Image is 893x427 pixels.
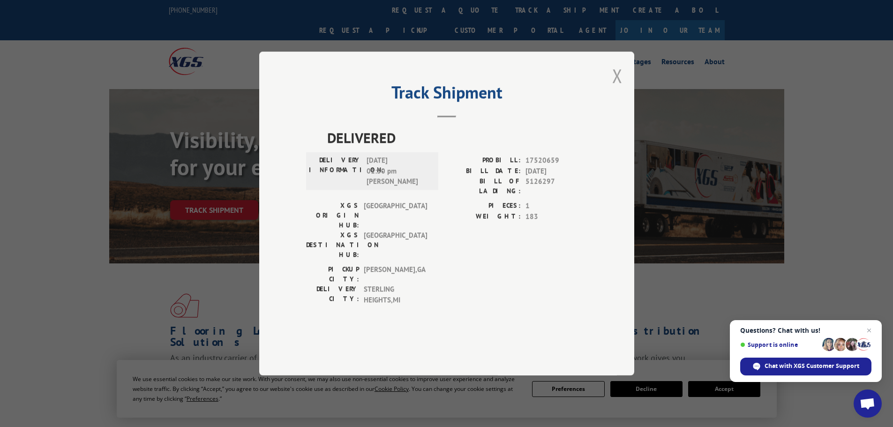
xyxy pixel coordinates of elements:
[447,201,521,211] label: PIECES:
[525,211,587,222] span: 183
[765,362,859,370] span: Chat with XGS Customer Support
[525,166,587,177] span: [DATE]
[306,284,359,305] label: DELIVERY CITY:
[447,176,521,196] label: BILL OF LADING:
[612,63,623,88] button: Close modal
[306,86,587,104] h2: Track Shipment
[447,211,521,222] label: WEIGHT:
[306,201,359,230] label: XGS ORIGIN HUB:
[447,166,521,177] label: BILL DATE:
[364,201,427,230] span: [GEOGRAPHIC_DATA]
[740,327,871,334] span: Questions? Chat with us!
[447,155,521,166] label: PROBILL:
[740,341,819,348] span: Support is online
[525,176,587,196] span: 5126297
[306,264,359,284] label: PICKUP CITY:
[309,155,362,187] label: DELIVERY INFORMATION:
[525,201,587,211] span: 1
[740,358,871,375] span: Chat with XGS Customer Support
[367,155,430,187] span: [DATE] 01:30 pm [PERSON_NAME]
[854,390,882,418] a: Open chat
[327,127,587,148] span: DELIVERED
[364,230,427,260] span: [GEOGRAPHIC_DATA]
[525,155,587,166] span: 17520659
[364,284,427,305] span: STERLING HEIGHTS , MI
[306,230,359,260] label: XGS DESTINATION HUB:
[364,264,427,284] span: [PERSON_NAME] , GA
